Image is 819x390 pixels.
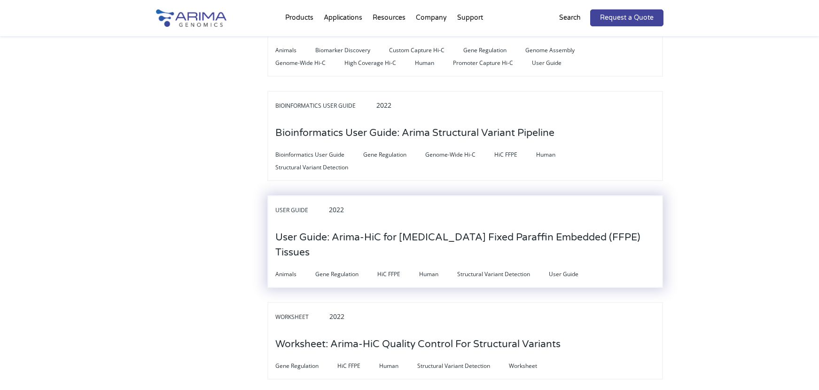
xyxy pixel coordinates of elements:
span: Worksheet [275,311,328,323]
span: 2022 [329,205,344,214]
img: Arima-Genomics-logo [156,9,226,27]
span: HiC FFPE [377,269,419,280]
a: Worksheet: Arima-HiC Quality Control For Structural Variants [275,339,561,350]
span: User Guide [275,205,327,216]
span: High Coverage Hi-C [344,57,415,69]
a: User Guide: Arima-HiC for [MEDICAL_DATA] Fixed Paraffin Embedded (FFPE) Tissues [275,247,655,258]
span: Human [419,269,457,280]
span: Bioinformatics User Guide [275,149,363,160]
a: Bioinformatics User Guide: Arima Structural Variant Pipeline [275,128,554,138]
span: User Guide [549,269,597,280]
span: Bioinformatics User Guide [275,100,374,111]
h3: Worksheet: Arima-HiC Quality Control For Structural Variants [275,330,561,359]
span: 2022 [329,312,344,321]
h3: User Guide: Arima-HiC for [MEDICAL_DATA] Fixed Paraffin Embedded (FFPE) Tissues [275,223,655,267]
span: Animals [275,45,315,56]
span: Gene Regulation [275,360,337,372]
a: Request a Quote [590,9,663,26]
span: Genome-Wide Hi-C [425,149,494,160]
span: Structural Variant Detection [457,269,549,280]
span: Genome-Wide Hi-C [275,57,344,69]
span: Gene Regulation [363,149,425,160]
span: Animals [275,269,315,280]
span: Gene Regulation [315,269,377,280]
span: Gene Regulation [463,45,525,56]
span: Promoter Capture Hi-C [453,57,532,69]
span: User Guide [532,57,580,69]
span: Biomarker Discovery [315,45,389,56]
span: Human [536,149,574,160]
p: Search [559,12,581,24]
span: Human [415,57,453,69]
span: Human [379,360,417,372]
span: Worksheet [509,360,556,372]
span: Structural Variant Detection [275,162,367,173]
span: Custom Capture Hi-C [389,45,463,56]
span: Genome Assembly [525,45,593,56]
span: HiC FFPE [494,149,536,160]
span: 2022 [376,101,391,110]
span: HiC FFPE [337,360,379,372]
span: Structural Variant Detection [417,360,509,372]
h3: Bioinformatics User Guide: Arima Structural Variant Pipeline [275,119,554,148]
